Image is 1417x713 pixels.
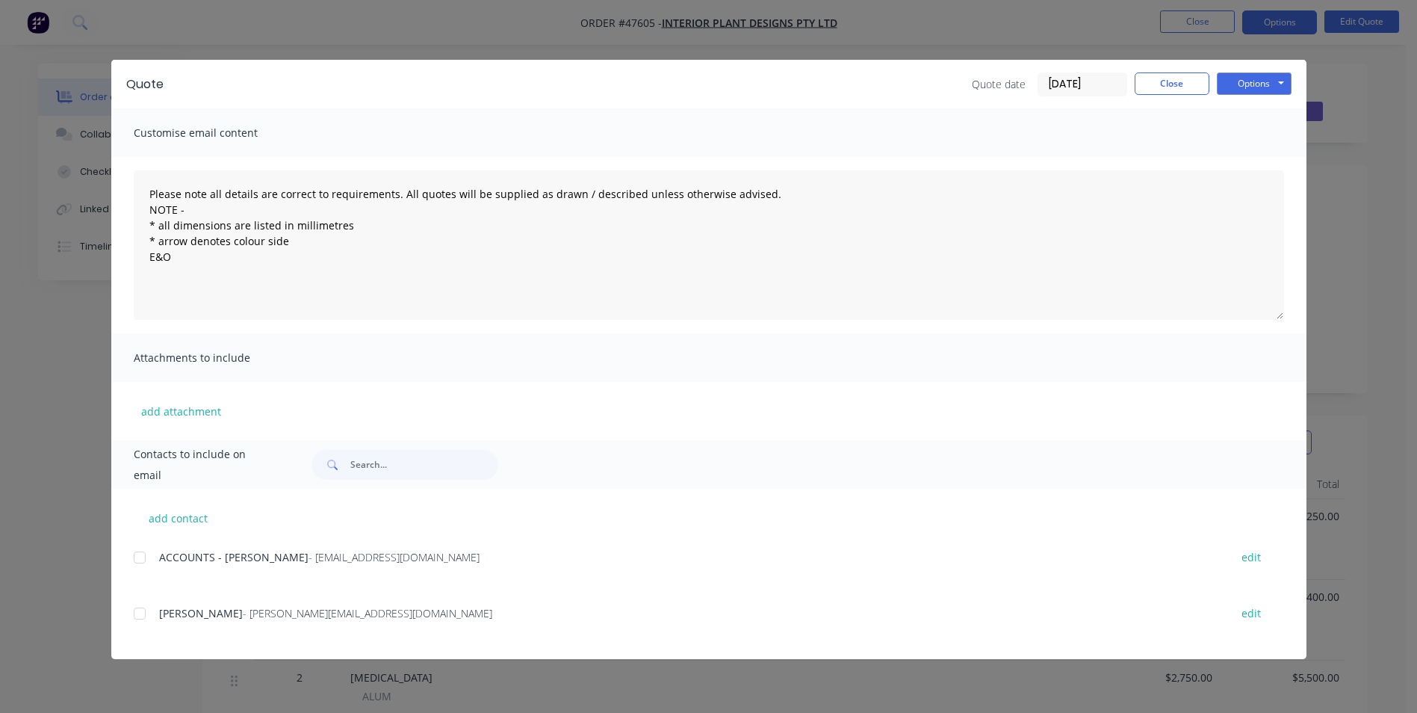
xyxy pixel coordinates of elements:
div: Quote [126,75,164,93]
span: Contacts to include on email [134,444,275,486]
button: add attachment [134,400,229,422]
span: Quote date [972,76,1026,92]
button: edit [1232,547,1270,567]
span: Customise email content [134,123,298,143]
span: [PERSON_NAME] [159,606,243,620]
button: Close [1135,72,1209,95]
span: - [EMAIL_ADDRESS][DOMAIN_NAME] [308,550,480,564]
span: Attachments to include [134,348,298,368]
span: - [PERSON_NAME][EMAIL_ADDRESS][DOMAIN_NAME] [243,606,492,620]
textarea: Please note all details are correct to requirements. All quotes will be supplied as drawn / descr... [134,170,1284,320]
span: ACCOUNTS - [PERSON_NAME] [159,550,308,564]
button: Options [1217,72,1292,95]
button: add contact [134,507,223,529]
input: Search... [350,450,498,480]
button: edit [1232,603,1270,623]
